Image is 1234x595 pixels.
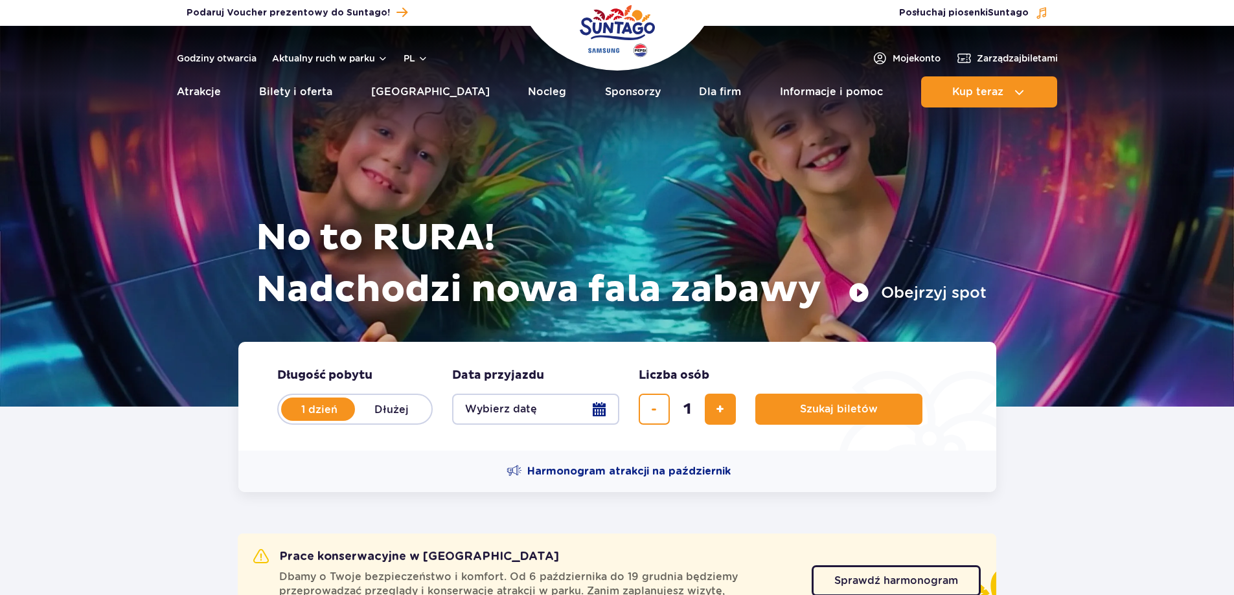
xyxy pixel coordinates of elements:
[187,4,407,21] a: Podaruj Voucher prezentowy do Suntago!
[988,8,1029,17] span: Suntago
[272,53,388,63] button: Aktualny ruch w parku
[639,394,670,425] button: usuń bilet
[404,52,428,65] button: pl
[639,368,709,383] span: Liczba osób
[177,52,257,65] a: Godziny otwarcia
[699,76,741,107] a: Dla firm
[355,396,429,423] label: Dłużej
[238,342,996,451] form: Planowanie wizyty w Park of Poland
[282,396,356,423] label: 1 dzień
[256,212,987,316] h1: No to RURA! Nadchodzi nowa fala zabawy
[956,51,1058,66] a: Zarządzajbiletami
[527,464,731,478] span: Harmonogram atrakcji na październik
[921,76,1057,107] button: Kup teraz
[177,76,221,107] a: Atrakcje
[452,394,619,425] button: Wybierz datę
[672,394,703,425] input: liczba biletów
[371,76,490,107] a: [GEOGRAPHIC_DATA]
[705,394,736,425] button: dodaj bilet
[277,368,372,383] span: Długość pobytu
[952,86,1003,98] span: Kup teraz
[872,51,941,66] a: Mojekonto
[605,76,661,107] a: Sponsorzy
[452,368,544,383] span: Data przyjazdu
[755,394,922,425] button: Szukaj biletów
[977,52,1058,65] span: Zarządzaj biletami
[528,76,566,107] a: Nocleg
[849,282,987,303] button: Obejrzyj spot
[800,403,878,415] span: Szukaj biletów
[893,52,941,65] span: Moje konto
[899,6,1048,19] button: Posłuchaj piosenkiSuntago
[187,6,390,19] span: Podaruj Voucher prezentowy do Suntago!
[780,76,883,107] a: Informacje i pomoc
[507,464,731,479] a: Harmonogram atrakcji na październik
[899,6,1029,19] span: Posłuchaj piosenki
[253,549,559,565] h2: Prace konserwacyjne w [GEOGRAPHIC_DATA]
[834,576,958,586] span: Sprawdź harmonogram
[259,76,332,107] a: Bilety i oferta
